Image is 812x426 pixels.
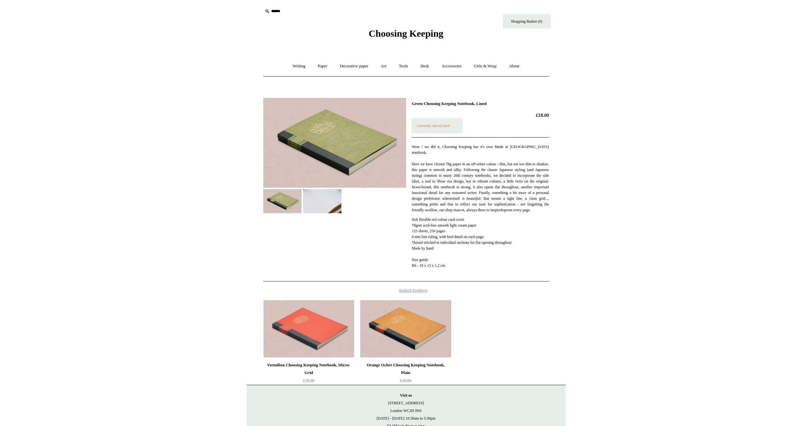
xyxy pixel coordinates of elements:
[412,235,484,239] span: 4 mm line ruling, with bird detail on each page.
[334,58,374,75] a: Decorative paper
[416,123,450,128] em: Currently out of stock
[468,58,502,75] a: Gifts & Wrap
[503,14,551,28] a: Shopping Basket (0)
[412,101,549,106] h1: Green Choosing Keeping Notebook, Lined
[400,393,412,398] strong: Visit us
[415,58,435,75] a: Desk
[362,361,449,377] div: Orange Ochre Choosing Keeping Notebook, Plain
[412,229,445,233] span: 125 sheets, 250 pages
[436,58,467,75] a: Accessories
[412,223,476,228] span: 78gsm acid-free smooth light cream paper
[247,288,566,293] h4: Related Products
[400,378,412,383] span: £18.00
[393,58,414,75] a: Tools
[369,28,443,39] span: Choosing Keeping
[263,98,406,188] img: Green Choosing Keeping Notebook, Lined
[312,58,333,75] a: Paper
[264,361,354,387] a: Vermilion Choosing Keeping Notebook, Micro-Grid £18.00
[287,58,311,75] a: Writing
[360,300,451,358] a: Orange Ochre Choosing Keeping Notebook, Plain Orange Ochre Choosing Keeping Notebook, Plain
[265,361,353,377] div: Vermilion Choosing Keeping Notebook, Micro-Grid
[303,189,341,213] img: Green Choosing Keeping Notebook, Lined
[303,378,315,383] span: £18.00
[263,189,302,213] img: Green Choosing Keeping Notebook, Lined
[412,217,464,222] span: Soft flexible red colour card cover
[412,217,549,274] p: Thread stitched in individual sections for flat opening throughout Made by hand Size guide: B6 - ...
[264,300,354,358] img: Vermilion Choosing Keeping Notebook, Micro-Grid
[360,361,451,387] a: Orange Ochre Choosing Keeping Notebook, Plain £18.00
[369,33,443,38] a: Choosing Keeping
[451,196,480,201] em: small is beautiful
[412,144,549,213] p: Wow ! we did it, Choosing Keeping has it's own Made in [GEOGRAPHIC_DATA] notebook. Here we have c...
[412,112,549,118] h2: £18.00
[501,208,508,212] em: hope
[264,300,354,358] a: Vermilion Choosing Keeping Notebook, Micro-Grid Vermilion Choosing Keeping Notebook, Micro-Grid
[360,300,451,358] img: Orange Ochre Choosing Keeping Notebook, Plain
[503,58,525,75] a: About
[375,58,392,75] a: Art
